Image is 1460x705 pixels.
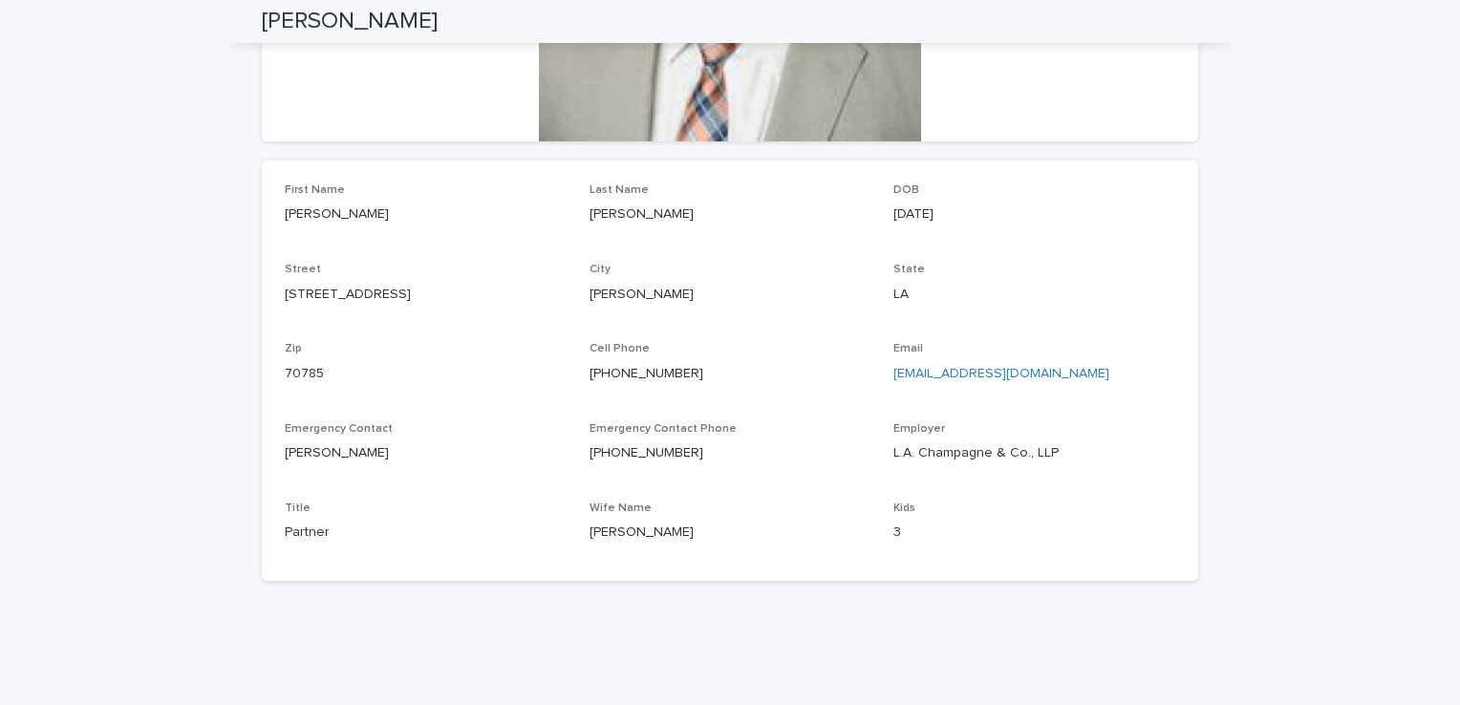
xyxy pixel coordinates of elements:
[893,285,1175,305] p: LA
[893,343,923,354] span: Email
[893,204,1175,224] p: [DATE]
[893,184,919,196] span: DOB
[590,285,871,305] p: [PERSON_NAME]
[262,8,438,35] h2: [PERSON_NAME]
[590,502,652,514] span: Wife Name
[590,367,703,380] a: [PHONE_NUMBER]
[590,343,650,354] span: Cell Phone
[285,285,567,305] p: [STREET_ADDRESS]
[590,423,737,435] span: Emergency Contact Phone
[590,204,871,224] p: [PERSON_NAME]
[893,264,925,275] span: State
[893,367,1109,380] a: [EMAIL_ADDRESS][DOMAIN_NAME]
[285,523,567,543] p: Partner
[285,502,311,514] span: Title
[285,364,567,384] p: 70785
[893,423,945,435] span: Employer
[893,443,1175,463] p: L.A. Champagne & Co., LLP
[590,523,871,543] p: [PERSON_NAME]
[893,523,1175,543] p: 3
[590,264,611,275] span: City
[285,184,345,196] span: First Name
[285,204,567,224] p: [PERSON_NAME]
[590,184,649,196] span: Last Name
[893,502,915,514] span: Kids
[590,446,703,459] a: [PHONE_NUMBER]
[285,264,321,275] span: Street
[285,443,567,463] p: [PERSON_NAME]
[285,343,302,354] span: Zip
[285,423,393,435] span: Emergency Contact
